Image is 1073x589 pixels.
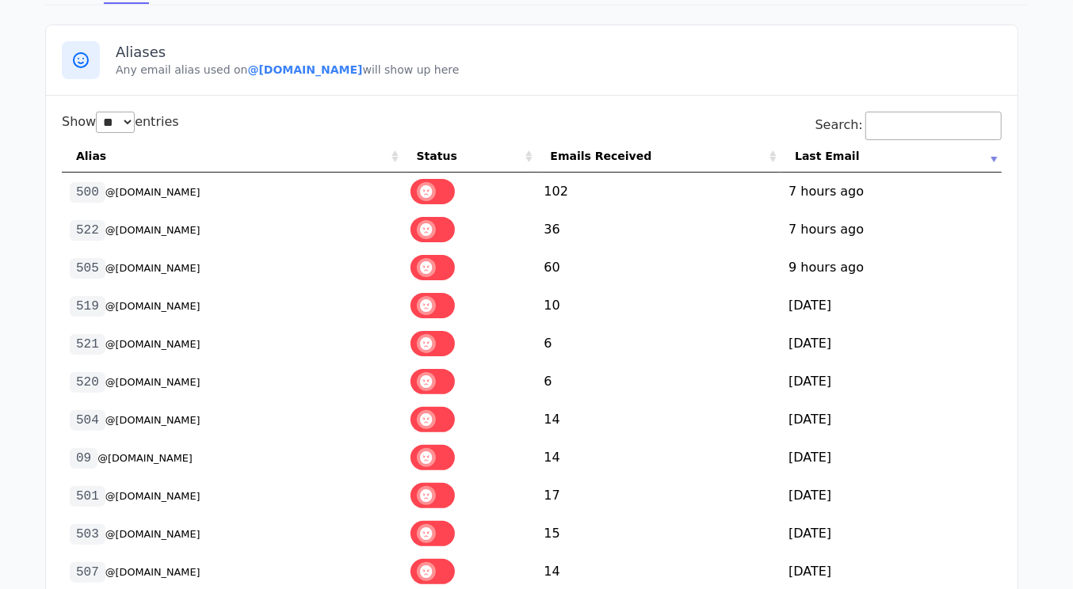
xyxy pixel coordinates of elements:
[70,524,105,545] code: 503
[70,410,105,431] code: 504
[536,140,781,173] th: Emails Received: activate to sort column ascending
[96,112,135,133] select: Showentries
[105,262,200,274] small: @[DOMAIN_NAME]
[536,363,781,401] td: 6
[70,182,105,203] code: 500
[70,296,105,317] code: 519
[105,566,200,578] small: @[DOMAIN_NAME]
[536,439,781,477] td: 14
[105,186,200,198] small: @[DOMAIN_NAME]
[781,363,1002,401] td: [DATE]
[70,486,105,507] code: 501
[815,117,1002,132] label: Search:
[781,401,1002,439] td: [DATE]
[781,515,1002,553] td: [DATE]
[536,401,781,439] td: 14
[70,258,105,279] code: 505
[536,325,781,363] td: 6
[865,112,1002,140] input: Search:
[70,220,105,241] code: 522
[105,376,200,388] small: @[DOMAIN_NAME]
[781,439,1002,477] td: [DATE]
[781,173,1002,211] td: 7 hours ago
[116,43,1002,62] h3: Aliases
[105,528,200,540] small: @[DOMAIN_NAME]
[97,452,193,464] small: @[DOMAIN_NAME]
[536,477,781,515] td: 17
[247,63,362,76] b: @[DOMAIN_NAME]
[781,477,1002,515] td: [DATE]
[70,562,105,583] code: 507
[70,334,105,355] code: 521
[105,300,200,312] small: @[DOMAIN_NAME]
[105,224,200,236] small: @[DOMAIN_NAME]
[536,173,781,211] td: 102
[105,338,200,350] small: @[DOMAIN_NAME]
[105,414,200,426] small: @[DOMAIN_NAME]
[62,114,179,129] label: Show entries
[536,515,781,553] td: 15
[781,140,1002,173] th: Last Email: activate to sort column ascending
[781,287,1002,325] td: [DATE]
[536,249,781,287] td: 60
[781,211,1002,249] td: 7 hours ago
[781,249,1002,287] td: 9 hours ago
[536,211,781,249] td: 36
[70,372,105,393] code: 520
[403,140,536,173] th: Status: activate to sort column ascending
[781,325,1002,363] td: [DATE]
[116,62,1002,78] p: Any email alias used on will show up here
[62,140,403,173] th: Alias: activate to sort column ascending
[536,287,781,325] td: 10
[105,490,200,502] small: @[DOMAIN_NAME]
[70,448,97,469] code: 09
